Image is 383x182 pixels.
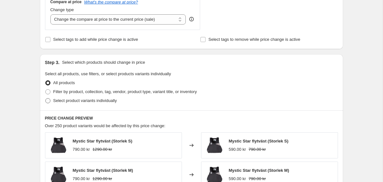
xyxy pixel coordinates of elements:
span: Over 250 product variants would be affected by this price change: [45,123,166,128]
strike: 790.00 kr [249,146,266,153]
span: Change type [50,7,74,12]
span: Select product variants individually [53,98,117,103]
span: Select all products, use filters, or select products variants individually [45,71,171,76]
div: help [188,16,195,22]
span: Filter by product, collection, tag, vendor, product type, variant title, or inventory [53,89,197,94]
span: All products [53,80,75,85]
p: Select which products should change in price [62,59,145,66]
h2: Step 3. [45,59,60,66]
span: Select tags to add while price change is active [53,37,138,42]
strike: 1290.00 kr [93,176,112,182]
span: Mystic Star flytväst (Storlek M) [229,168,289,173]
span: Mystic Star flytväst (Storlek S) [229,139,289,143]
span: Mystic Star flytväst (Storlek S) [73,139,132,143]
strike: 1290.00 kr [93,146,112,153]
img: Mystic-star-flyt-vast-floatation-vest-blac-svart-gra-black-grey-KITEBOARDCENTER-KITE-och-WINGBUTI... [205,136,224,155]
h6: PRICE CHANGE PREVIEW [45,116,338,121]
span: Select tags to remove while price change is active [208,37,300,42]
div: 790.00 kr [73,146,90,153]
span: Mystic Star flytväst (Storlek M) [73,168,133,173]
div: 790.00 kr [73,176,90,182]
strike: 790.00 kr [249,176,266,182]
img: Mystic-star-flyt-vast-floatation-vest-blac-svart-gra-black-grey-KITEBOARDCENTER-KITE-och-WINGBUTI... [49,136,68,155]
div: 590.00 kr [229,176,246,182]
div: 590.00 kr [229,146,246,153]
